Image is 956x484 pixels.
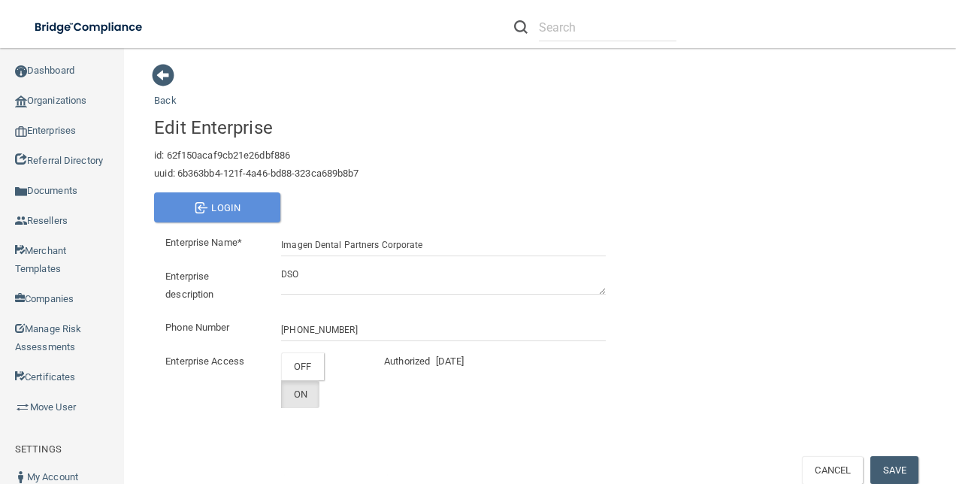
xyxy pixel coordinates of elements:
label: OFF [281,352,323,380]
img: ic_dashboard_dark.d01f4a41.png [15,65,27,77]
a: Back [154,77,176,106]
img: bridge_compliance_login_screen.278c3ca4.svg [23,12,156,43]
img: enterprise.0d942306.png [15,126,27,137]
img: ic_reseller.de258add.png [15,215,27,227]
span: id: 62f150acaf9cb21e26dbf886 [154,150,290,161]
dev: Enterprise Access [154,352,270,371]
input: (___) ___-____ [281,319,606,341]
button: Cancel [802,456,863,484]
button: Save [870,456,918,484]
button: Login [154,192,280,222]
img: icon-documents.8dae5593.png [15,186,27,198]
img: ic-search.3b580494.png [514,20,528,34]
label: Enterprise Name* [154,234,270,252]
input: Search [539,14,676,41]
label: ON [281,380,319,408]
input: Enterprise Name [281,234,606,256]
img: enterprise-login.afad3ce8.svg [195,202,208,213]
label: Phone Number [154,319,270,337]
h4: Edit Enterprise [154,118,617,138]
img: ic_user_dark.df1a06c3.png [15,471,27,483]
label: SETTINGS [15,440,62,458]
img: briefcase.64adab9b.png [15,400,30,415]
label: Enterprise description [154,268,270,304]
p: Authorized [384,352,413,371]
img: organization-icon.f8decf85.png [15,95,27,107]
p: [DATE] [436,352,464,371]
span: uuid: 6b363bb4-121f-4a46-bd88-323ca689b8b7 [154,168,358,179]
